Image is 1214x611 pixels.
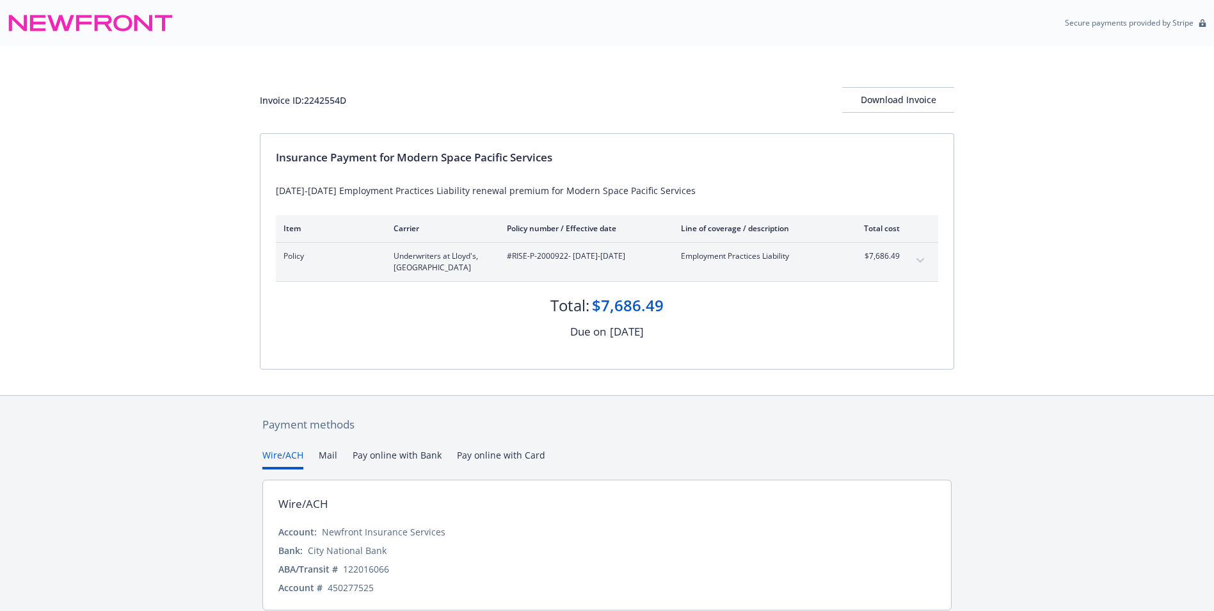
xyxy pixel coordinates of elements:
[278,544,303,557] div: Bank:
[276,184,938,197] div: [DATE]-[DATE] Employment Practices Liability renewal premium for Modern Space Pacific Services
[910,250,930,271] button: expand content
[276,243,938,281] div: PolicyUnderwriters at Lloyd's, [GEOGRAPHIC_DATA]#RISE-P-2000922- [DATE]-[DATE]Employment Practice...
[276,149,938,166] div: Insurance Payment for Modern Space Pacific Services
[550,295,589,316] div: Total:
[507,250,660,262] span: #RISE-P-2000922 - [DATE]-[DATE]
[394,250,486,273] span: Underwriters at Lloyd's, [GEOGRAPHIC_DATA]
[262,416,952,433] div: Payment methods
[681,223,831,234] div: Line of coverage / description
[343,562,389,576] div: 122016066
[278,581,323,594] div: Account #
[278,525,317,539] div: Account:
[681,250,831,262] span: Employment Practices Liability
[262,448,303,469] button: Wire/ACH
[284,223,373,234] div: Item
[852,223,900,234] div: Total cost
[319,448,337,469] button: Mail
[457,448,545,469] button: Pay online with Card
[842,88,954,112] div: Download Invoice
[507,223,660,234] div: Policy number / Effective date
[322,525,445,539] div: Newfront Insurance Services
[328,581,374,594] div: 450277525
[1065,17,1194,28] p: Secure payments provided by Stripe
[842,87,954,113] button: Download Invoice
[592,295,664,316] div: $7,686.49
[260,94,346,107] div: Invoice ID: 2242554D
[610,323,644,340] div: [DATE]
[394,223,486,234] div: Carrier
[852,250,900,262] span: $7,686.49
[278,562,338,576] div: ABA/Transit #
[284,250,373,262] span: Policy
[278,496,328,512] div: Wire/ACH
[308,544,387,557] div: City National Bank
[353,448,442,469] button: Pay online with Bank
[570,323,606,340] div: Due on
